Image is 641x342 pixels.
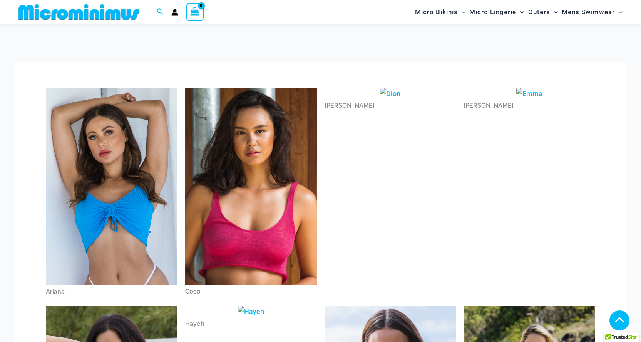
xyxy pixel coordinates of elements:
a: Micro BikinisMenu ToggleMenu Toggle [413,2,467,22]
a: Mens SwimwearMenu ToggleMenu Toggle [560,2,624,22]
span: Micro Bikinis [415,2,458,22]
div: Coco [185,285,317,298]
a: Dion[PERSON_NAME] [325,88,456,113]
span: Mens Swimwear [562,2,615,22]
div: [PERSON_NAME] [464,99,595,112]
a: Micro LingerieMenu ToggleMenu Toggle [467,2,526,22]
a: HayehHayeh [185,306,317,330]
a: View Shopping Cart, empty [186,3,204,21]
img: Emma [516,88,542,100]
span: Outers [528,2,550,22]
span: Menu Toggle [615,2,623,22]
a: Emma[PERSON_NAME] [464,88,595,113]
a: CocoCoco [185,88,317,298]
img: Dion [380,88,400,100]
div: [PERSON_NAME] [325,99,456,112]
a: Search icon link [157,7,164,17]
img: Hayeh [238,306,264,317]
div: Hayeh [185,317,317,330]
a: ArianaAriana [46,88,177,299]
span: Micro Lingerie [469,2,516,22]
span: Menu Toggle [516,2,524,22]
img: Coco [185,88,317,285]
div: Ariana [46,285,177,299]
a: Account icon link [171,9,178,16]
nav: Site Navigation [412,1,626,23]
span: Menu Toggle [550,2,558,22]
img: MM SHOP LOGO FLAT [15,3,142,21]
a: OutersMenu ToggleMenu Toggle [526,2,560,22]
span: Menu Toggle [458,2,465,22]
img: Ariana [46,88,177,285]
